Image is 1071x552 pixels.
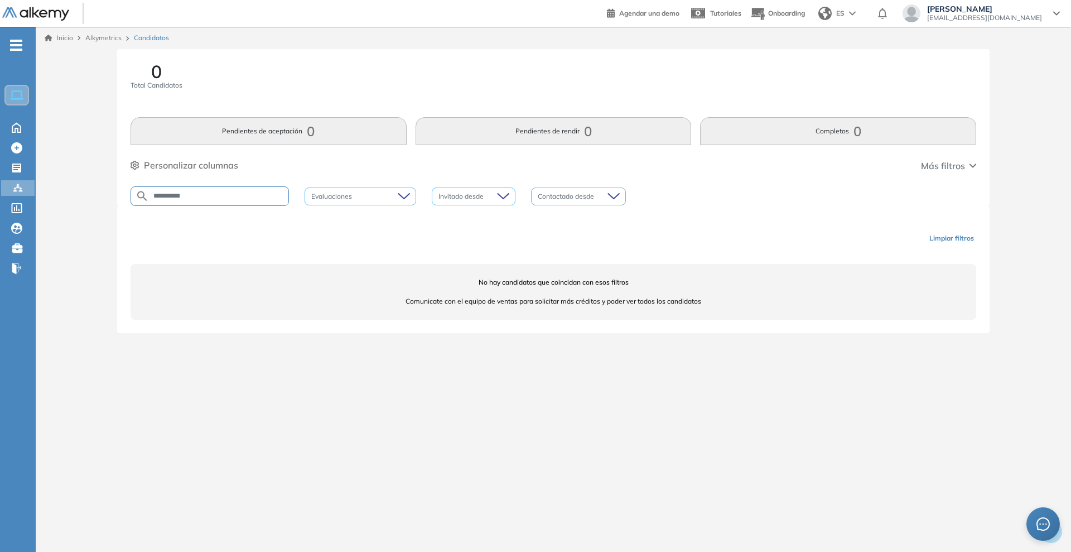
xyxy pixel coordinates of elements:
[849,11,856,16] img: arrow
[10,44,22,46] i: -
[2,7,69,21] img: Logo
[1036,517,1050,531] span: message
[131,117,407,145] button: Pendientes de aceptación0
[619,9,679,17] span: Agendar una demo
[818,7,832,20] img: world
[144,159,238,172] span: Personalizar columnas
[85,33,122,42] span: Alkymetrics
[836,8,845,18] span: ES
[131,80,182,90] span: Total Candidatos
[768,9,805,17] span: Onboarding
[45,33,73,43] a: Inicio
[700,117,976,145] button: Completos0
[710,9,741,17] span: Tutoriales
[131,277,976,287] span: No hay candidatos que coincidan con esos filtros
[416,117,692,145] button: Pendientes de rendir0
[921,159,976,172] button: Más filtros
[927,4,1042,13] span: [PERSON_NAME]
[607,6,679,19] a: Agendar una demo
[131,296,976,306] span: Comunicate con el equipo de ventas para solicitar más créditos y poder ver todos los candidatos
[151,63,162,80] span: 0
[136,189,149,203] img: SEARCH_ALT
[750,2,805,26] button: Onboarding
[925,229,978,248] button: Limpiar filtros
[921,159,965,172] span: Más filtros
[927,13,1042,22] span: [EMAIL_ADDRESS][DOMAIN_NAME]
[131,159,238,172] button: Personalizar columnas
[134,33,169,43] span: Candidatos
